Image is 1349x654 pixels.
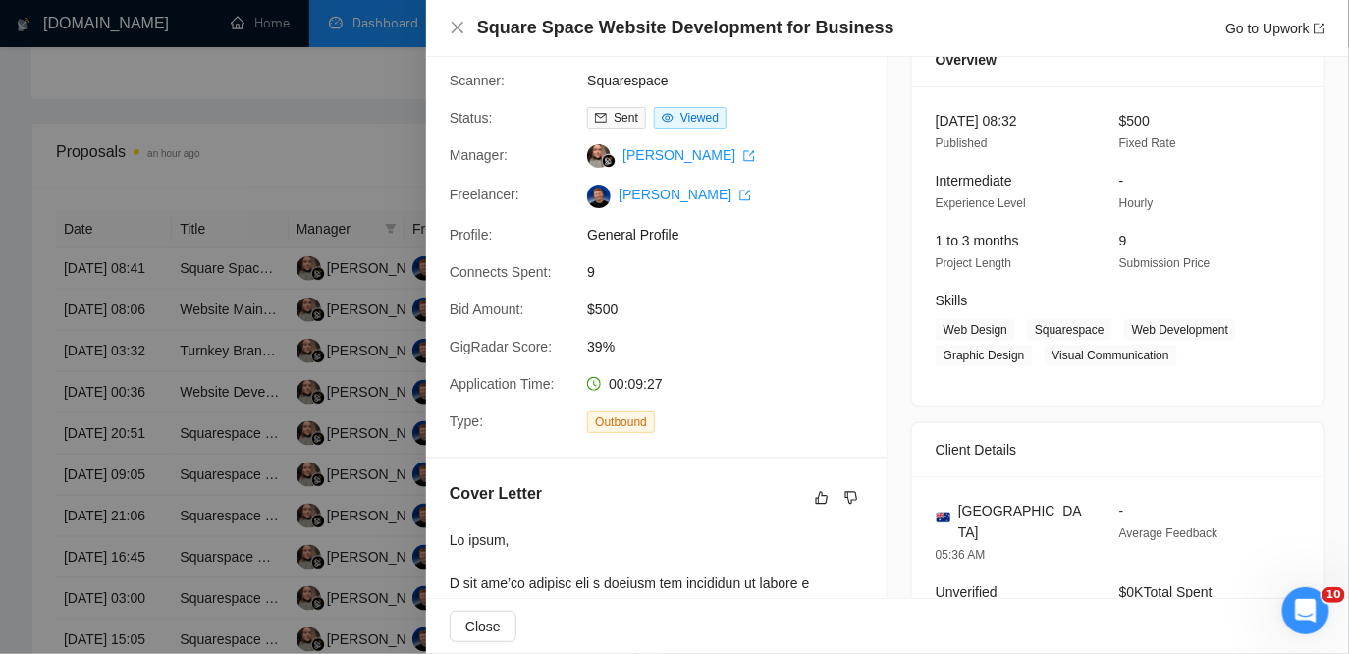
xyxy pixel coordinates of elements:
span: [DATE] 08:32 [936,113,1017,129]
span: Application Time: [450,376,555,392]
span: 10 [1322,587,1345,603]
h5: Cover Letter [450,482,542,506]
span: 05:36 AM [936,548,986,562]
span: mail [595,112,607,124]
span: Experience Level [936,196,1026,210]
a: [PERSON_NAME] export [619,187,751,202]
span: $0K Total Spent [1119,584,1213,600]
span: Web Development [1124,319,1237,341]
span: Status: [450,110,493,126]
span: Viewed [680,111,719,125]
span: export [739,190,751,201]
a: Go to Upworkexport [1225,21,1325,36]
a: Squarespace [587,73,669,88]
span: Profile: [450,227,493,243]
span: Scanner: [450,73,505,88]
div: Client Details [936,423,1301,476]
span: like [815,490,829,506]
span: Manager: [450,147,508,163]
span: Fixed Rate [1119,136,1176,150]
span: Project Length [936,256,1011,270]
span: Submission Price [1119,256,1211,270]
span: Sent [614,111,638,125]
span: clock-circle [587,377,601,391]
button: dislike [839,486,863,510]
span: Graphic Design [936,345,1033,366]
span: export [1314,23,1325,34]
span: Bid Amount: [450,301,524,317]
span: $500 [587,299,882,320]
span: close [450,20,465,35]
span: Skills [936,293,968,308]
span: GigRadar Score: [450,339,552,354]
span: Visual Communication [1045,345,1177,366]
span: export [743,150,755,162]
span: Connects Spent: [450,264,552,280]
span: [GEOGRAPHIC_DATA] [958,500,1088,543]
button: Close [450,20,465,36]
span: - [1119,503,1124,518]
img: gigradar-bm.png [602,154,616,168]
span: Close [465,616,501,637]
span: 9 [587,261,882,283]
span: 00:09:27 [609,376,663,392]
span: Type: [450,413,483,429]
span: eye [662,112,674,124]
span: General Profile [587,224,882,245]
span: Freelancer: [450,187,519,202]
h4: Square Space Website Development for Business [477,16,894,40]
img: c199Q6FLHX8-CLdW0AAsX76yZLDysXVDtD5AWLah-XbOCv6oykersJuIuI-lW2YJVm [587,185,611,208]
span: Squarespace [1027,319,1112,341]
a: [PERSON_NAME] export [622,147,755,163]
span: Published [936,136,988,150]
span: Outbound [587,411,655,433]
span: $500 [1119,113,1150,129]
button: Close [450,611,516,642]
iframe: Intercom live chat [1282,587,1329,634]
span: Average Feedback [1119,526,1218,540]
span: 39% [587,336,882,357]
span: Web Design [936,319,1015,341]
button: like [810,486,834,510]
span: Intermediate [936,173,1012,189]
span: Overview [936,49,997,71]
span: - [1119,173,1124,189]
span: Unverified [936,584,998,600]
span: dislike [844,490,858,506]
span: 9 [1119,233,1127,248]
span: 1 to 3 months [936,233,1019,248]
img: 🇦🇺 [937,511,950,524]
span: Hourly [1119,196,1154,210]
